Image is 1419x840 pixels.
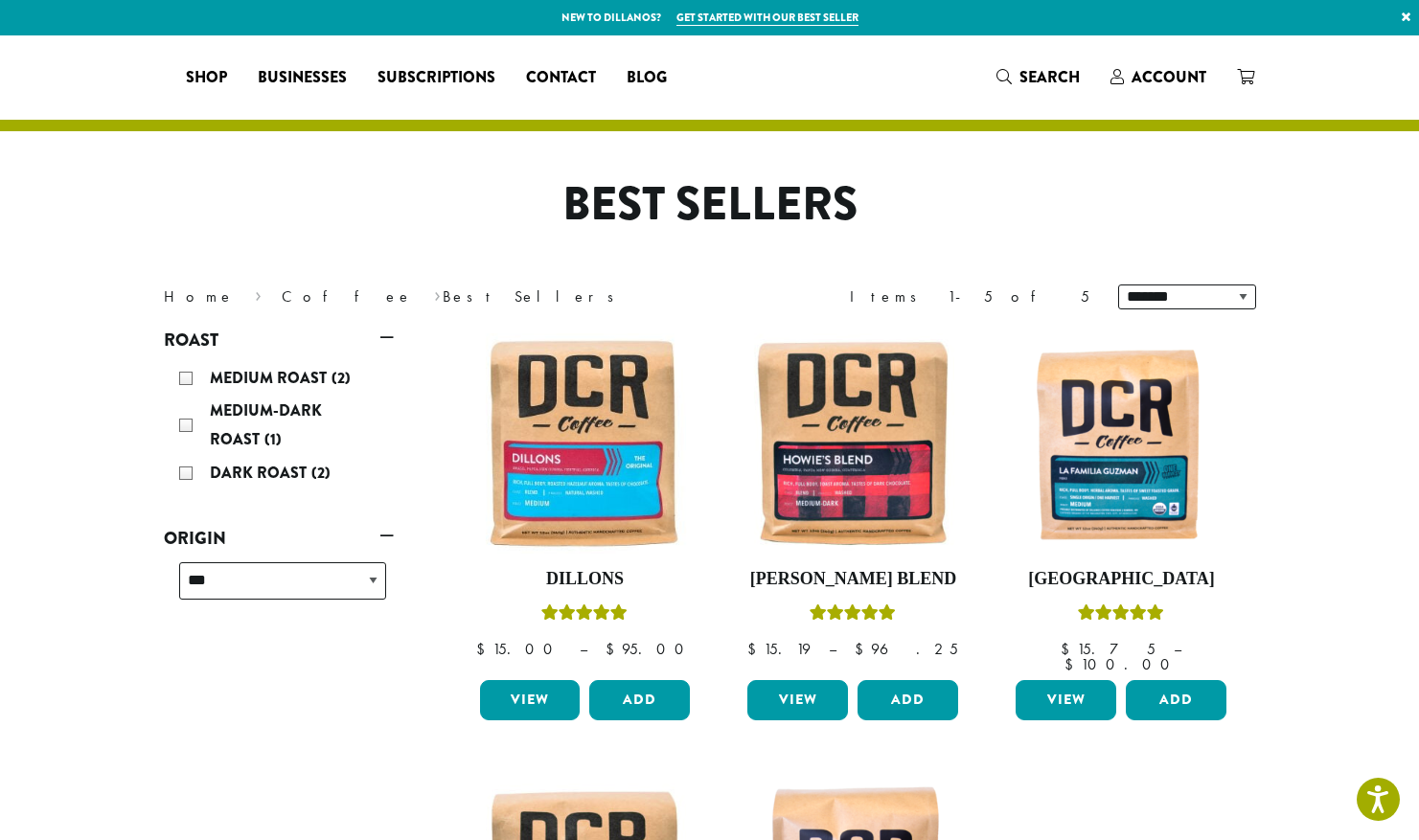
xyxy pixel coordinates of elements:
a: [PERSON_NAME] BlendRated 4.67 out of 5 [743,333,963,672]
a: DillonsRated 5.00 out of 5 [475,333,696,672]
button: Add [858,680,958,720]
div: Rated 5.00 out of 5 [541,602,628,630]
span: $ [1061,639,1077,659]
h4: [PERSON_NAME] Blend [743,569,963,590]
span: – [829,639,836,659]
span: (2) [332,367,351,389]
bdi: 95.00 [606,639,693,659]
img: Howies-Blend-12oz-300x300.jpg [743,333,963,554]
span: Subscriptions [378,66,495,90]
a: Roast [164,324,394,356]
span: Search [1019,66,1080,88]
div: Items 1-5 of 5 [850,285,1089,308]
span: $ [855,639,871,659]
span: (1) [264,428,282,450]
a: View [747,680,848,720]
span: Businesses [258,66,347,90]
div: Rated 4.83 out of 5 [1078,602,1164,630]
img: DCR-La-Familia-Guzman-Coffee-Bag-300x300.png [1011,333,1231,554]
div: Origin [164,555,394,623]
button: Add [589,680,690,720]
span: Blog [627,66,667,90]
span: Shop [186,66,227,90]
h4: [GEOGRAPHIC_DATA] [1011,569,1231,590]
span: $ [606,639,622,659]
a: Search [981,61,1095,93]
span: $ [476,639,492,659]
span: – [1174,639,1181,659]
span: (2) [311,462,331,484]
bdi: 15.19 [747,639,811,659]
bdi: 100.00 [1064,654,1179,674]
bdi: 96.25 [855,639,958,659]
a: View [480,680,581,720]
a: Origin [164,522,394,555]
div: Rated 4.67 out of 5 [810,602,896,630]
a: Shop [171,62,242,93]
a: Home [164,286,235,306]
span: Medium-Dark Roast [210,399,322,450]
button: Add [1126,680,1226,720]
span: › [255,279,262,308]
span: Dark Roast [210,462,311,484]
span: Account [1132,66,1206,88]
span: Contact [526,66,596,90]
span: › [434,279,441,308]
bdi: 15.75 [1061,639,1156,659]
span: Medium Roast [210,367,332,389]
bdi: 15.00 [476,639,561,659]
h4: Dillons [475,569,696,590]
img: Dillons-12oz-300x300.jpg [474,333,695,554]
a: [GEOGRAPHIC_DATA]Rated 4.83 out of 5 [1011,333,1231,672]
span: $ [747,639,764,659]
h1: Best Sellers [149,177,1270,233]
a: View [1016,680,1116,720]
span: $ [1064,654,1081,674]
div: Roast [164,356,394,498]
a: Coffee [282,286,413,306]
span: – [580,639,587,659]
a: Get started with our best seller [676,10,858,26]
nav: Breadcrumb [164,285,681,308]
